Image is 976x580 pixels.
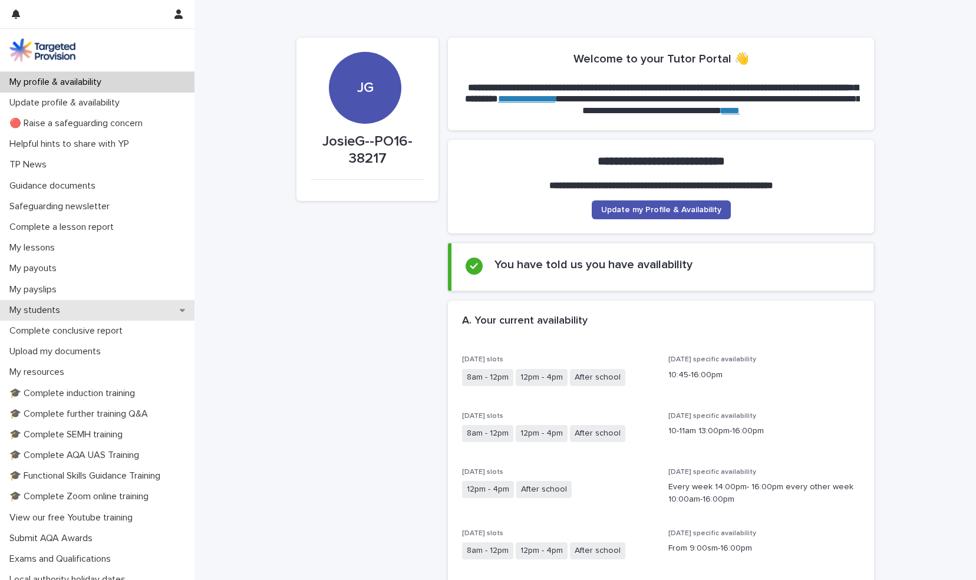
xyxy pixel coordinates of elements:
[5,77,111,88] p: My profile & availability
[516,425,568,442] span: 12pm - 4pm
[516,481,572,498] span: After school
[668,425,860,437] p: 10-11am 13:00pm-16:00pm
[9,38,75,62] img: M5nRWzHhSzIhMunXDL62
[5,242,64,253] p: My lessons
[5,533,102,544] p: Submit AQA Awards
[462,413,503,420] span: [DATE] slots
[601,206,721,214] span: Update my Profile & Availability
[5,491,158,502] p: 🎓 Complete Zoom online training
[5,201,119,212] p: Safeguarding newsletter
[5,263,66,274] p: My payouts
[5,388,144,399] p: 🎓 Complete induction training
[5,97,129,108] p: Update profile & availability
[668,369,860,381] p: 10:45-16:00pm
[668,530,756,537] span: [DATE] specific availability
[592,200,731,219] a: Update my Profile & Availability
[668,356,756,363] span: [DATE] specific availability
[311,133,424,167] p: JosieG--PO16-38217
[5,512,142,523] p: View our free Youtube training
[570,425,625,442] span: After school
[668,542,860,555] p: From 9:00sm-16:00pm
[462,356,503,363] span: [DATE] slots
[5,553,120,565] p: Exams and Qualifications
[5,429,132,440] p: 🎓 Complete SEMH training
[462,481,514,498] span: 12pm - 4pm
[5,367,74,378] p: My resources
[5,305,70,316] p: My students
[5,470,170,482] p: 🎓 Functional Skills Guidance Training
[5,180,105,192] p: Guidance documents
[668,469,756,476] span: [DATE] specific availability
[5,139,139,150] p: Helpful hints to share with YP
[5,159,56,170] p: TP News
[570,542,625,559] span: After school
[5,325,132,337] p: Complete conclusive report
[5,408,157,420] p: 🎓 Complete further training Q&A
[570,369,625,386] span: After school
[462,530,503,537] span: [DATE] slots
[5,284,66,295] p: My payslips
[462,369,513,386] span: 8am - 12pm
[5,346,110,357] p: Upload my documents
[516,369,568,386] span: 12pm - 4pm
[668,481,860,506] p: Every week 14:00pm- 16:00pm every other week 10:00am-16:00pm
[462,542,513,559] span: 8am - 12pm
[5,222,123,233] p: Complete a lesson report
[668,413,756,420] span: [DATE] specific availability
[462,315,588,328] h2: A. Your current availability
[573,52,749,66] h2: Welcome to your Tutor Portal 👋
[462,425,513,442] span: 8am - 12pm
[494,258,693,272] h2: You have told us you have availability
[329,8,401,97] div: JG
[5,450,149,461] p: 🎓 Complete AQA UAS Training
[5,118,152,129] p: 🔴 Raise a safeguarding concern
[516,542,568,559] span: 12pm - 4pm
[462,469,503,476] span: [DATE] slots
